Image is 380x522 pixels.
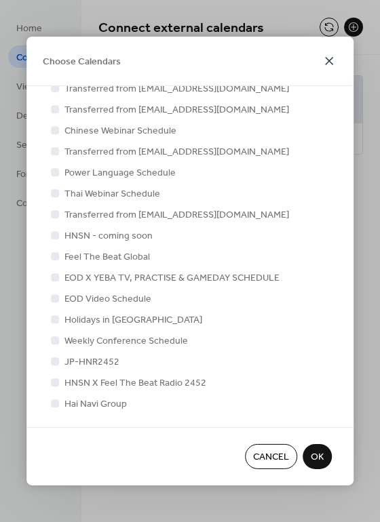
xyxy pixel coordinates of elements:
[64,355,119,369] span: JP-HNR2452
[64,208,289,222] span: Transferred from [EMAIL_ADDRESS][DOMAIN_NAME]
[64,397,127,411] span: Hai Navi Group
[64,82,289,96] span: Transferred from [EMAIL_ADDRESS][DOMAIN_NAME]
[64,292,151,306] span: EOD Video Schedule
[245,444,297,469] button: Cancel
[64,313,202,327] span: Holidays in [GEOGRAPHIC_DATA]
[303,444,332,469] button: OK
[64,250,150,264] span: Feel The Beat Global
[64,376,206,390] span: HNSN X Feel The Beat Radio 2452
[253,451,289,465] span: Cancel
[64,145,289,159] span: Transferred from [EMAIL_ADDRESS][DOMAIN_NAME]
[311,451,324,465] span: OK
[64,103,289,117] span: Transferred from [EMAIL_ADDRESS][DOMAIN_NAME]
[43,55,121,69] span: Choose Calendars
[64,124,176,138] span: Chinese Webinar Schedule
[64,187,160,201] span: Thai Webinar Schedule
[64,166,176,180] span: Power Language Schedule
[64,271,280,285] span: EOD X YEBA TV, PRACTISE & GAMEDAY SCHEDULE
[64,229,153,243] span: HNSN - coming soon
[64,334,188,348] span: Weekly Conference Schedule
